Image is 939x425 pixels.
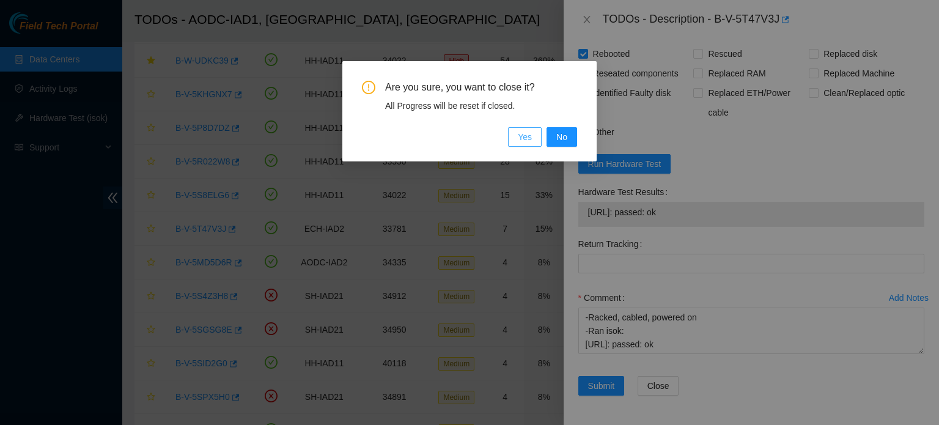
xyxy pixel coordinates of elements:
[518,130,532,144] span: Yes
[508,127,542,147] button: Yes
[556,130,567,144] span: No
[385,99,577,113] div: All Progress will be reset if closed.
[362,81,375,94] span: exclamation-circle
[547,127,577,147] button: No
[385,81,577,94] span: Are you sure, you want to close it?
